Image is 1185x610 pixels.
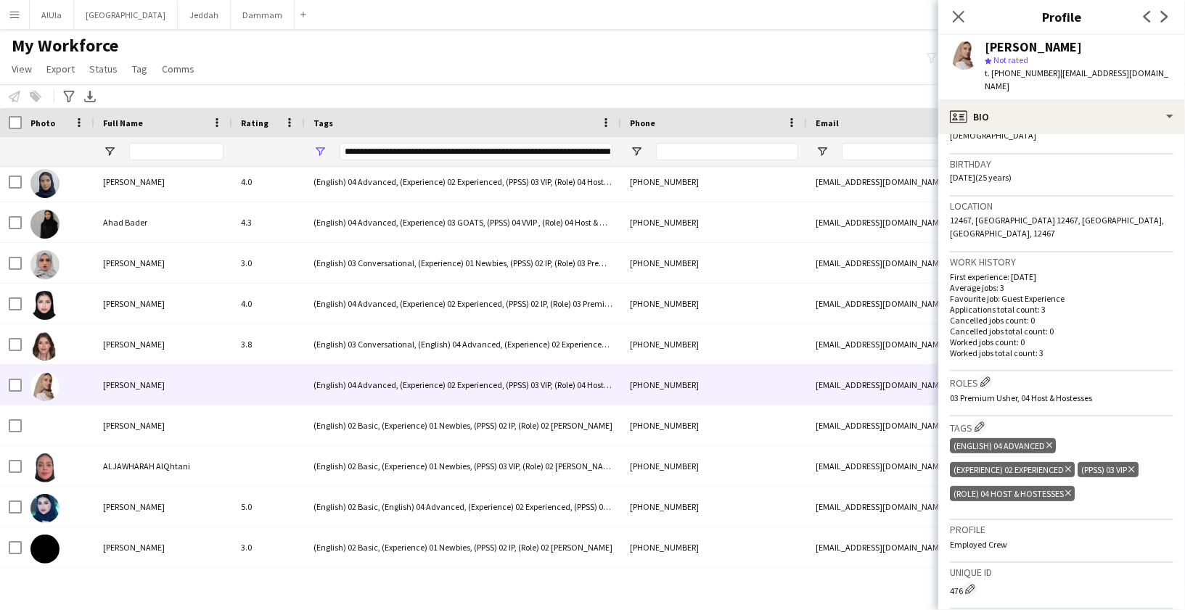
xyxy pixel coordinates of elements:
[46,62,75,75] span: Export
[305,405,621,445] div: (English) 02 Basic, (Experience) 01 Newbies, (PPSS) 02 IP, (Role) 02 [PERSON_NAME]
[162,62,194,75] span: Comms
[60,88,78,105] app-action-btn: Advanced filters
[231,1,295,29] button: Dammam
[950,130,1036,141] span: [DEMOGRAPHIC_DATA]
[232,243,305,283] div: 3.0
[30,250,60,279] img: Alaa AlAbdullah
[30,413,60,442] img: Albandri Alfaraj
[41,59,81,78] a: Export
[621,487,807,527] div: [PHONE_NUMBER]
[232,324,305,364] div: 3.8
[305,202,621,242] div: (English) 04 Advanced, (Experience) 03 GOATS, (PPSS) 04 VVIP , (Role) 04 Host & Hostesses, (Role)...
[950,199,1173,213] h3: Location
[178,1,231,29] button: Jeddah
[103,461,190,471] span: ALJAWHARAH AlQhtani
[993,54,1028,65] span: Not rated
[103,501,165,512] span: [PERSON_NAME]
[950,374,1173,390] h3: Roles
[950,392,1092,403] span: 03 Premium Usher, 04 Host & Hostesses
[103,542,165,553] span: [PERSON_NAME]
[807,243,1097,283] div: [EMAIL_ADDRESS][DOMAIN_NAME]
[807,487,1097,527] div: [EMAIL_ADDRESS][DOMAIN_NAME]
[807,202,1097,242] div: [EMAIL_ADDRESS][DOMAIN_NAME]
[30,118,55,128] span: Photo
[103,257,165,268] span: [PERSON_NAME]
[129,143,224,160] input: Full Name Filter Input
[950,486,1075,501] div: (Role) 04 Host & Hostesses
[81,88,99,105] app-action-btn: Export XLSX
[232,568,305,608] div: 4.0
[132,62,147,75] span: Tag
[305,324,621,364] div: (English) 03 Conversational, (English) 04 Advanced, (Experience) 02 Experienced, (Role) 04 Host &...
[950,462,1075,477] div: (Experience) 02 Experienced
[621,284,807,323] div: [PHONE_NUMBER]
[950,255,1173,268] h3: Work history
[842,143,1088,160] input: Email Filter Input
[30,1,74,29] button: AlUla
[985,41,1082,54] div: [PERSON_NAME]
[621,405,807,445] div: [PHONE_NUMBER]
[30,210,60,239] img: Ahad Bader
[30,494,60,523] img: Aljazi Alsubaie
[12,35,118,57] span: My Workforce
[656,143,798,160] input: Phone Filter Input
[816,145,829,158] button: Open Filter Menu
[621,202,807,242] div: [PHONE_NUMBER]
[103,379,165,390] span: [PERSON_NAME]
[950,347,1173,358] p: Worked jobs total count: 3
[807,446,1097,486] div: [EMAIL_ADDRESS][DOMAIN_NAME]
[89,62,118,75] span: Status
[241,118,268,128] span: Rating
[313,118,333,128] span: Tags
[938,7,1185,26] h3: Profile
[950,337,1173,347] p: Worked jobs count: 0
[621,162,807,202] div: [PHONE_NUMBER]
[126,59,153,78] a: Tag
[816,118,839,128] span: Email
[950,315,1173,326] p: Cancelled jobs count: 0
[103,118,143,128] span: Full Name
[950,326,1173,337] p: Cancelled jobs total count: 0
[103,217,147,228] span: Ahad Bader
[985,67,1060,78] span: t. [PHONE_NUMBER]
[950,582,1173,596] div: 476
[305,487,621,527] div: (English) 02 Basic, (English) 04 Advanced, (Experience) 02 Experienced, (PPSS) 04 VVIP , (Role) 0...
[305,446,621,486] div: (English) 02 Basic, (Experience) 01 Newbies, (PPSS) 03 VIP, (Role) 02 [PERSON_NAME], (Role) 03 Pr...
[232,284,305,323] div: 4.0
[305,568,621,608] div: (English) 04 Advanced, (Experience) 02 Experienced, (PPSS) 04 VVIP , (Role) 04 Host & Hostesses
[950,271,1173,282] p: First experience: [DATE]
[621,568,807,608] div: [PHONE_NUMBER]
[305,243,621,283] div: (English) 03 Conversational, (Experience) 01 Newbies, (PPSS) 02 IP, (Role) 03 Premium [PERSON_NAME]
[950,304,1173,315] p: Applications total count: 3
[807,365,1097,405] div: [EMAIL_ADDRESS][DOMAIN_NAME]
[232,527,305,567] div: 3.0
[103,298,165,309] span: [PERSON_NAME]
[103,339,165,350] span: [PERSON_NAME]
[950,523,1173,536] h3: Profile
[30,169,60,198] img: Afrah Alanazi
[305,365,621,405] div: (English) 04 Advanced, (Experience) 02 Experienced, (PPSS) 03 VIP, (Role) 04 Host & Hostesses
[12,62,32,75] span: View
[950,215,1164,239] span: 12467, [GEOGRAPHIC_DATA] 12467, [GEOGRAPHIC_DATA], [GEOGRAPHIC_DATA], 12467
[232,162,305,202] div: 4.0
[630,145,643,158] button: Open Filter Menu
[232,202,305,242] div: 4.3
[313,145,327,158] button: Open Filter Menu
[305,284,621,323] div: (English) 04 Advanced, (Experience) 02 Experienced, (PPSS) 02 IP, (Role) 03 Premium [PERSON_NAME]
[621,324,807,364] div: [PHONE_NUMBER]
[950,438,1056,453] div: (English) 04 Advanced
[621,527,807,567] div: [PHONE_NUMBER]
[807,405,1097,445] div: [EMAIL_ADDRESS][DOMAIN_NAME]
[30,291,60,320] img: Alanoud Alharbi
[807,527,1097,567] div: [EMAIL_ADDRESS][DOMAIN_NAME]
[950,566,1173,579] h3: Unique ID
[950,282,1173,293] p: Average jobs: 3
[807,284,1097,323] div: [EMAIL_ADDRESS][DOMAIN_NAME]
[6,59,38,78] a: View
[950,539,1173,550] p: Employed Crew
[938,99,1185,134] div: Bio
[103,176,165,187] span: [PERSON_NAME]
[232,487,305,527] div: 5.0
[807,162,1097,202] div: [EMAIL_ADDRESS][DOMAIN_NAME]
[74,1,178,29] button: [GEOGRAPHIC_DATA]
